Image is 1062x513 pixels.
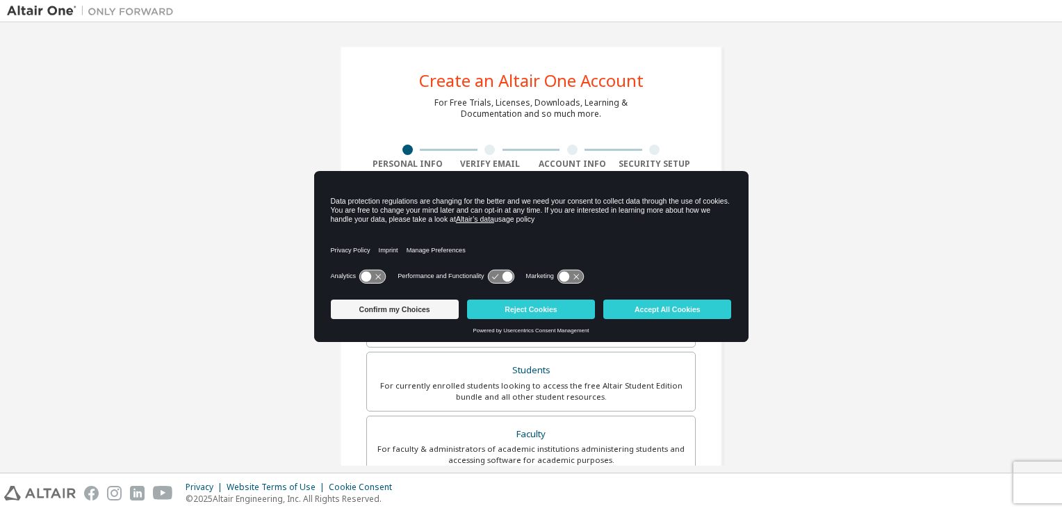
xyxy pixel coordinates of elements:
[375,443,687,466] div: For faculty & administrators of academic institutions administering students and accessing softwa...
[153,486,173,500] img: youtube.svg
[375,380,687,402] div: For currently enrolled students looking to access the free Altair Student Edition bundle and all ...
[130,486,145,500] img: linkedin.svg
[531,158,614,170] div: Account Info
[4,486,76,500] img: altair_logo.svg
[329,482,400,493] div: Cookie Consent
[366,158,449,170] div: Personal Info
[419,72,644,89] div: Create an Altair One Account
[107,486,122,500] img: instagram.svg
[434,97,628,120] div: For Free Trials, Licenses, Downloads, Learning & Documentation and so much more.
[186,493,400,505] p: © 2025 Altair Engineering, Inc. All Rights Reserved.
[186,482,227,493] div: Privacy
[84,486,99,500] img: facebook.svg
[375,425,687,444] div: Faculty
[449,158,532,170] div: Verify Email
[614,158,696,170] div: Security Setup
[227,482,329,493] div: Website Terms of Use
[7,4,181,18] img: Altair One
[375,361,687,380] div: Students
